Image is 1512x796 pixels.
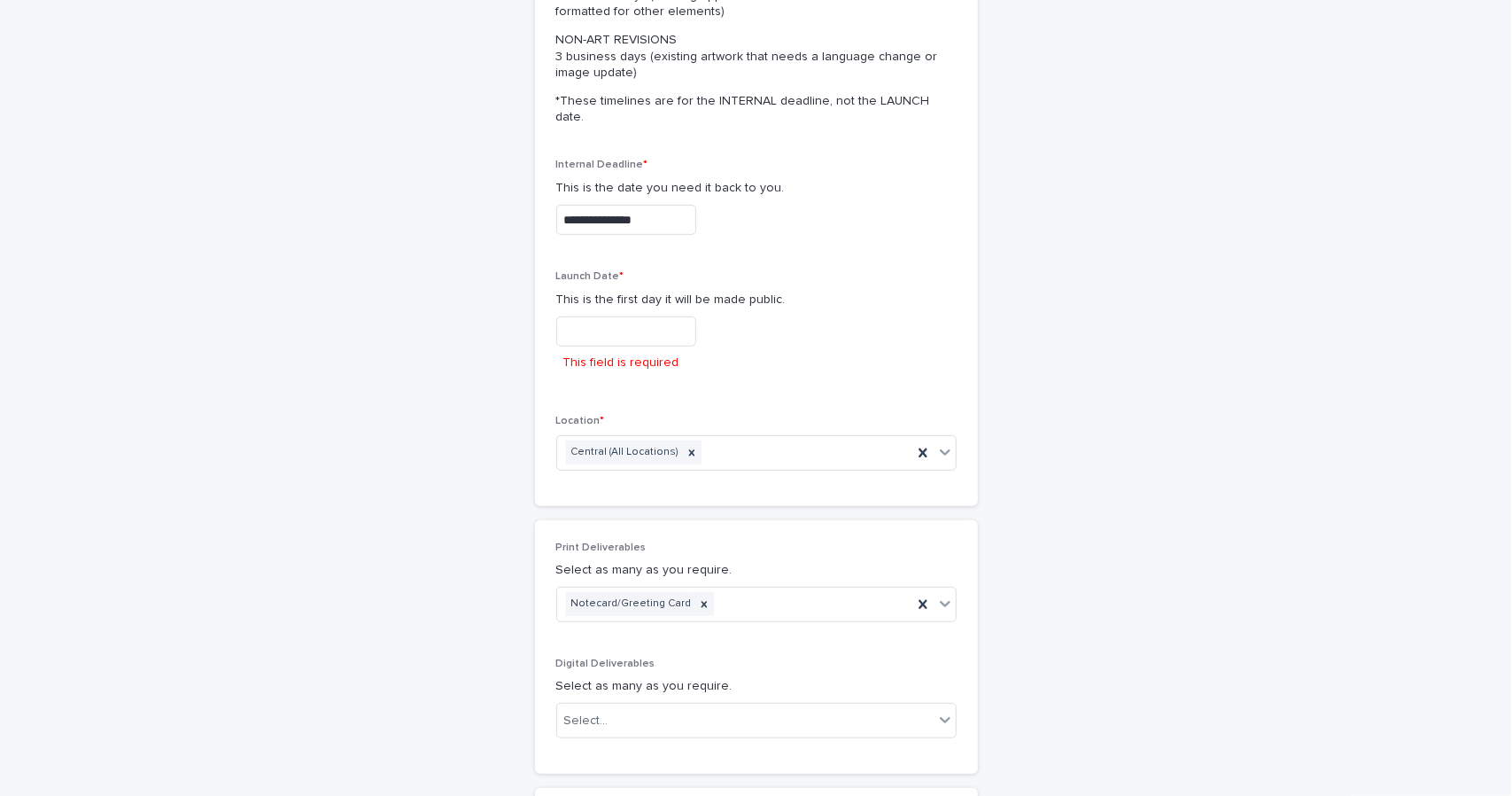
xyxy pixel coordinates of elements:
span: Location [556,416,605,426]
p: This is the first day it will be made public. [556,291,957,309]
div: Central (All Locations) [566,441,682,464]
p: Select as many as you require. [556,677,957,696]
span: Internal Deadline [556,160,648,170]
p: Select as many as you require. [556,561,957,580]
div: Notecard/Greeting Card [566,592,694,616]
span: Launch Date [556,271,624,282]
p: This field is required [563,354,679,372]
span: Print Deliverables [556,542,647,553]
p: NON-ART REVISIONS 3 business days (existing artwork that needs a language change or image update) [556,32,950,81]
p: *These timelines are for the INTERNAL deadline, not the LAUNCH date. [556,93,950,125]
p: This is the date you need it back to you. [556,179,957,198]
span: Digital Deliverables [556,659,655,669]
div: Select... [564,712,609,730]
